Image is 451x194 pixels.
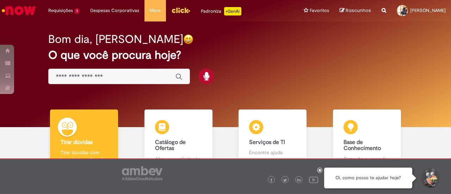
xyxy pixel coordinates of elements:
[410,7,446,13] span: [PERSON_NAME]
[249,149,296,156] p: Encontre ajuda
[131,109,226,170] a: Catálogo de Ofertas Abra uma solicitação
[171,5,190,15] img: click_logo_yellow_360x200.png
[224,7,241,15] p: +GenAi
[48,7,73,14] span: Requisições
[419,168,440,189] button: Iniciar Conversa de Suporte
[225,109,320,170] a: Serviços de TI Encontre ajuda
[320,109,414,170] a: Base de Conhecimento Consulte e aprenda
[74,8,80,14] span: 1
[324,168,412,188] div: Oi, como posso te ajudar hoje?
[201,7,241,15] div: Padroniza
[340,7,371,14] a: Rascunhos
[155,155,202,162] p: Abra uma solicitação
[90,7,139,14] span: Despesas Corporativas
[297,178,301,182] img: logo_footer_linkedin.png
[346,7,371,14] span: Rascunhos
[122,166,162,180] img: logo_footer_ambev_rotulo_gray.png
[48,49,402,61] h2: O que você procura hoje?
[1,4,37,18] img: ServiceNow
[155,139,186,152] b: Catálogo de Ofertas
[183,34,193,44] img: happy-face.png
[61,139,93,146] b: Tirar dúvidas
[37,109,131,170] a: Tirar dúvidas Tirar dúvidas com Lupi Assist e Gen Ai
[150,7,161,14] span: More
[344,139,381,152] b: Base de Conhecimento
[310,7,329,14] span: Favoritos
[249,139,285,146] b: Serviços de TI
[270,179,273,182] img: logo_footer_facebook.png
[283,179,287,182] img: logo_footer_twitter.png
[309,175,318,184] img: logo_footer_youtube.png
[344,155,390,162] p: Consulte e aprenda
[48,33,183,45] h2: Bom dia, [PERSON_NAME]
[61,149,107,163] p: Tirar dúvidas com Lupi Assist e Gen Ai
